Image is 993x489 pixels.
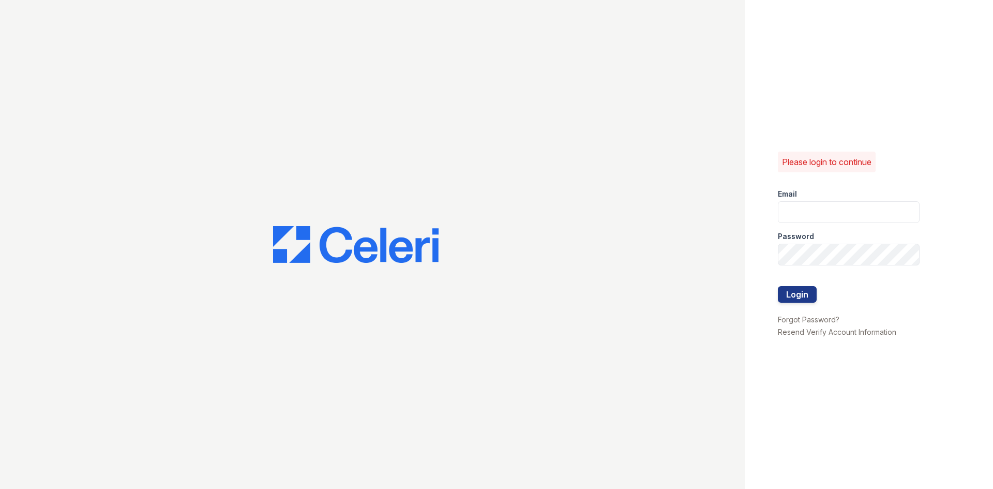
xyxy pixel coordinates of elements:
label: Email [778,189,797,199]
a: Resend Verify Account Information [778,328,896,336]
a: Forgot Password? [778,315,839,324]
label: Password [778,231,814,242]
img: CE_Logo_Blue-a8612792a0a2168367f1c8372b55b34899dd931a85d93a1a3d3e32e68fde9ad4.png [273,226,439,263]
p: Please login to continue [782,156,871,168]
button: Login [778,286,817,303]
